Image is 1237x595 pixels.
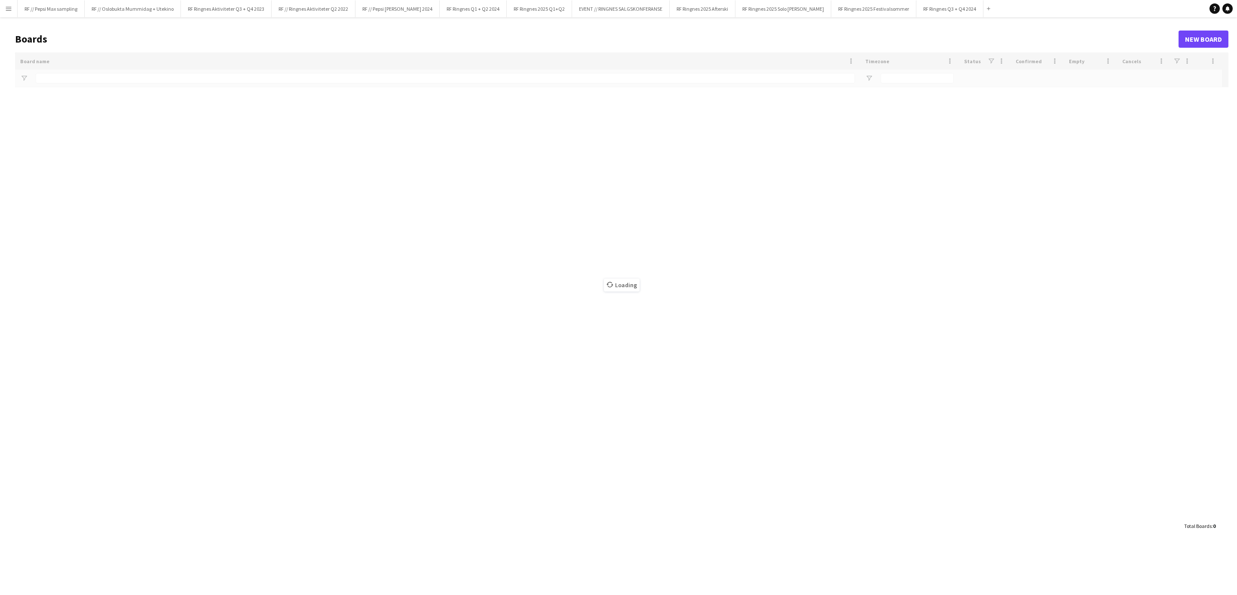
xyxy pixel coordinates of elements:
[1213,523,1216,529] span: 0
[604,279,640,291] span: Loading
[1179,31,1228,48] a: New Board
[440,0,507,17] button: RF Ringnes Q1 + Q2 2024
[572,0,670,17] button: EVENT // RINGNES SALGSKONFERANSE
[18,0,85,17] button: RF // Pepsi Max sampling
[85,0,181,17] button: RF // Oslobukta Mummidag + Utekino
[670,0,735,17] button: RF Ringnes 2025 Afterski
[15,33,1179,46] h1: Boards
[1184,523,1212,529] span: Total Boards
[181,0,272,17] button: RF Ringnes Aktiviteter Q3 + Q4 2023
[1184,518,1216,534] div: :
[916,0,983,17] button: RF Ringnes Q3 + Q4 2024
[831,0,916,17] button: RF Ringnes 2025 Festivalsommer
[735,0,831,17] button: RF Ringnes 2025 Solo [PERSON_NAME]
[272,0,355,17] button: RF // Ringnes Aktiviteter Q2 2022
[507,0,572,17] button: RF Ringnes 2025 Q1+Q2
[355,0,440,17] button: RF // Pepsi [PERSON_NAME] 2024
